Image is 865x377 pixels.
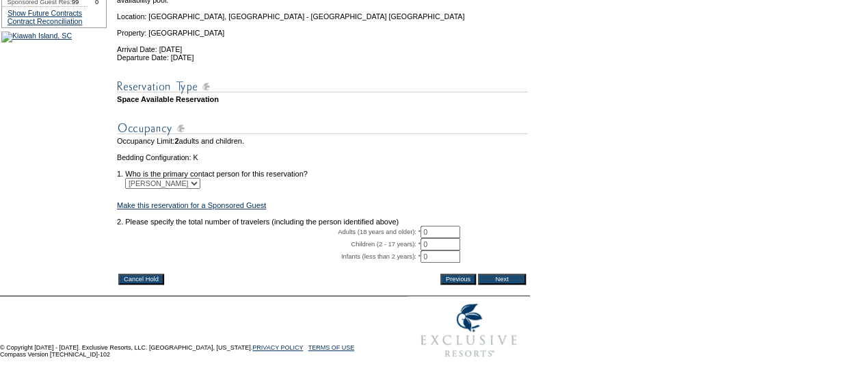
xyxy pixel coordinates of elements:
[117,78,527,95] img: subTtlResType.gif
[117,161,527,178] td: 1. Who is the primary contact person for this reservation?
[1,31,72,42] img: Kiawah Island, SC
[118,274,164,285] input: Cancel Hold
[478,274,526,285] input: Next
[117,238,421,250] td: Children (2 - 17 years): *
[117,37,527,53] td: Arrival Date: [DATE]
[117,218,527,226] td: 2. Please specify the total number of travelers (including the person identified above)
[308,344,355,351] a: TERMS OF USE
[117,120,527,137] img: subTtlOccupancy.gif
[174,137,178,145] span: 2
[440,274,476,285] input: Previous
[117,153,527,161] td: Bedding Configuration: K
[8,17,83,25] a: Contract Reconciliation
[117,201,266,209] a: Make this reservation for a Sponsored Guest
[408,296,530,365] img: Exclusive Resorts
[117,53,527,62] td: Departure Date: [DATE]
[252,344,303,351] a: PRIVACY POLICY
[117,137,527,145] td: Occupancy Limit: adults and children.
[8,9,82,17] a: Show Future Contracts
[117,21,527,37] td: Property: [GEOGRAPHIC_DATA]
[117,4,527,21] td: Location: [GEOGRAPHIC_DATA], [GEOGRAPHIC_DATA] - [GEOGRAPHIC_DATA] [GEOGRAPHIC_DATA]
[117,226,421,238] td: Adults (18 years and older): *
[117,95,527,103] td: Space Available Reservation
[117,250,421,263] td: Infants (less than 2 years): *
